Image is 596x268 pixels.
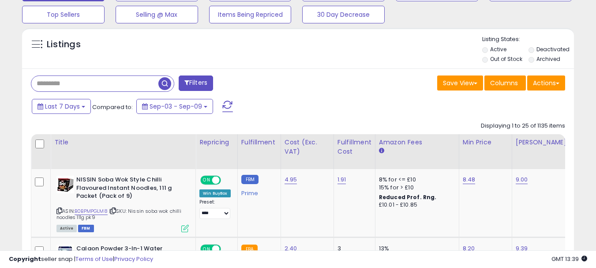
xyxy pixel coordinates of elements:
label: Deactivated [536,45,570,53]
button: 30 Day Decrease [302,6,385,23]
span: Columns [490,79,518,87]
span: Compared to: [92,103,133,111]
div: 15% for > £10 [379,184,452,192]
span: | SKU: Nissin soba wok chilli noodles 111g pk9 [56,208,181,221]
button: Save View [437,75,483,91]
div: Repricing [199,138,234,147]
label: Out of Stock [490,55,522,63]
a: 4.95 [285,175,297,184]
small: Amazon Fees. [379,147,384,155]
p: Listing States: [482,35,574,44]
div: ASIN: [56,176,189,231]
label: Archived [536,55,560,63]
span: FBM [78,225,94,232]
span: OFF [220,177,234,184]
span: All listings currently available for purchase on Amazon [56,225,77,232]
div: Min Price [463,138,508,147]
button: Selling @ Max [116,6,198,23]
button: Actions [527,75,565,91]
h5: Listings [47,38,81,51]
div: [PERSON_NAME] [516,138,568,147]
label: Active [490,45,506,53]
div: Fulfillment Cost [337,138,371,156]
button: Sep-03 - Sep-09 [136,99,213,114]
div: Title [54,138,192,147]
button: Top Sellers [22,6,105,23]
span: Sep-03 - Sep-09 [150,102,202,111]
a: B0BPMPGLM8 [75,208,108,215]
div: Preset: [199,199,231,219]
div: £10.01 - £10.85 [379,201,452,209]
div: Prime [241,186,274,197]
div: Amazon Fees [379,138,455,147]
a: 8.48 [463,175,476,184]
b: Reduced Prof. Rng. [379,193,437,201]
div: Displaying 1 to 25 of 1135 items [481,122,565,130]
div: seller snap | | [9,255,153,264]
button: Columns [484,75,526,91]
button: Filters [179,75,213,91]
button: Last 7 Days [32,99,91,114]
div: Cost (Exc. VAT) [285,138,330,156]
div: Fulfillment [241,138,277,147]
small: FBM [241,175,259,184]
span: 2025-09-17 13:39 GMT [551,255,587,263]
a: Terms of Use [75,255,113,263]
a: 1.91 [337,175,346,184]
div: Win BuyBox [199,189,231,197]
div: 8% for <= £10 [379,176,452,184]
img: 41ngkhFJ3fL._SL40_.jpg [56,176,74,193]
a: Privacy Policy [114,255,153,263]
a: 9.00 [516,175,528,184]
span: ON [201,177,212,184]
strong: Copyright [9,255,41,263]
button: Items Being Repriced [209,6,292,23]
b: NISSIN Soba Wok Style Chilli Flavoured Instant Noodles, 111 g Packet (Pack of 9) [76,176,184,203]
span: Last 7 Days [45,102,80,111]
